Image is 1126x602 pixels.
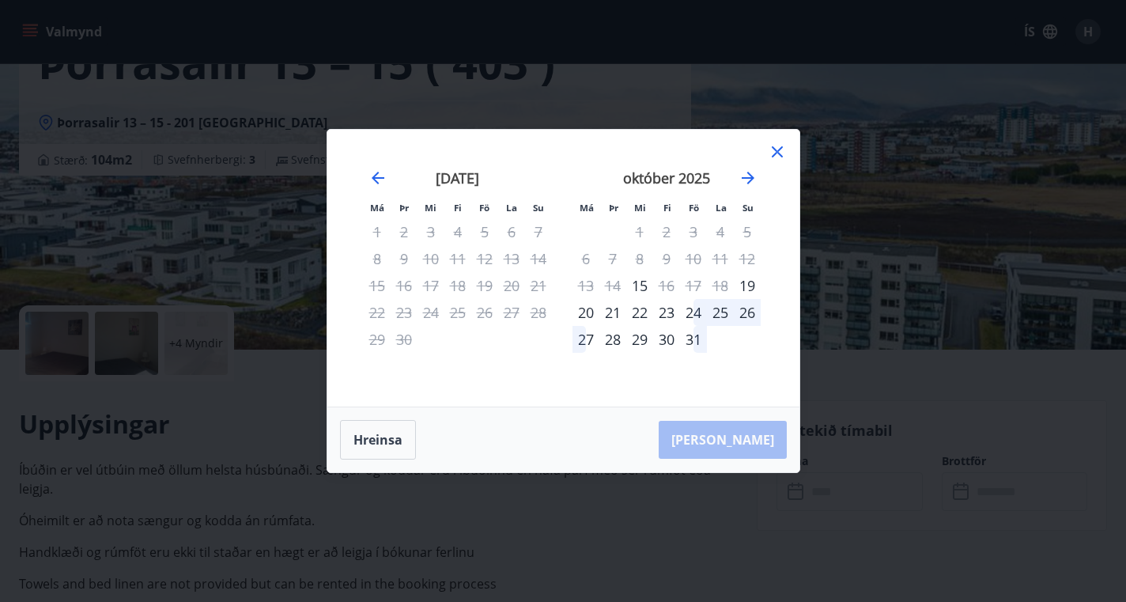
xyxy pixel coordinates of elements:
td: Not available. mánudagur, 22. september 2025 [364,299,391,326]
td: Choose fimmtudagur, 30. október 2025 as your check-in date. It’s available. [653,326,680,353]
td: Not available. mánudagur, 13. október 2025 [572,272,599,299]
small: Þr [609,202,618,214]
td: Not available. miðvikudagur, 3. september 2025 [418,218,444,245]
td: Not available. sunnudagur, 5. október 2025 [734,218,761,245]
small: Fi [663,202,671,214]
button: Hreinsa [340,420,416,460]
td: Not available. miðvikudagur, 24. september 2025 [418,299,444,326]
td: Choose sunnudagur, 19. október 2025 as your check-in date. It’s available. [734,272,761,299]
td: Not available. þriðjudagur, 30. september 2025 [391,326,418,353]
small: Þr [399,202,409,214]
td: Not available. fimmtudagur, 25. september 2025 [444,299,471,326]
td: Choose miðvikudagur, 15. október 2025 as your check-in date. It’s available. [626,272,653,299]
td: Not available. þriðjudagur, 7. október 2025 [599,245,626,272]
td: Not available. mánudagur, 8. september 2025 [364,245,391,272]
div: 27 [572,326,599,353]
td: Not available. föstudagur, 3. október 2025 [680,218,707,245]
td: Not available. sunnudagur, 14. september 2025 [525,245,552,272]
small: Mi [634,202,646,214]
small: Fö [689,202,699,214]
td: Not available. þriðjudagur, 16. september 2025 [391,272,418,299]
td: Choose sunnudagur, 26. október 2025 as your check-in date. It’s available. [734,299,761,326]
strong: [DATE] [436,168,479,187]
td: Not available. sunnudagur, 21. september 2025 [525,272,552,299]
td: Not available. miðvikudagur, 1. október 2025 [626,218,653,245]
div: 22 [626,299,653,326]
small: Su [742,202,754,214]
td: Not available. miðvikudagur, 17. september 2025 [418,272,444,299]
div: 23 [653,299,680,326]
td: Not available. mánudagur, 1. september 2025 [364,218,391,245]
td: Not available. föstudagur, 12. september 2025 [471,245,498,272]
td: Choose mánudagur, 27. október 2025 as your check-in date. It’s available. [572,326,599,353]
small: La [506,202,517,214]
td: Not available. fimmtudagur, 11. september 2025 [444,245,471,272]
div: 21 [599,299,626,326]
div: 25 [707,299,734,326]
small: Fi [454,202,462,214]
small: Fö [479,202,489,214]
td: Choose miðvikudagur, 29. október 2025 as your check-in date. It’s available. [626,326,653,353]
td: Not available. sunnudagur, 12. október 2025 [734,245,761,272]
small: Mi [425,202,436,214]
td: Not available. miðvikudagur, 10. september 2025 [418,245,444,272]
td: Not available. laugardagur, 4. október 2025 [707,218,734,245]
td: Not available. mánudagur, 15. september 2025 [364,272,391,299]
td: Not available. laugardagur, 18. október 2025 [707,272,734,299]
td: Not available. fimmtudagur, 4. september 2025 [444,218,471,245]
td: Not available. þriðjudagur, 14. október 2025 [599,272,626,299]
td: Not available. þriðjudagur, 2. september 2025 [391,218,418,245]
div: 31 [680,326,707,353]
td: Choose þriðjudagur, 21. október 2025 as your check-in date. It’s available. [599,299,626,326]
td: Not available. föstudagur, 26. september 2025 [471,299,498,326]
small: Má [370,202,384,214]
td: Not available. þriðjudagur, 23. september 2025 [391,299,418,326]
td: Not available. laugardagur, 20. september 2025 [498,272,525,299]
td: Choose fimmtudagur, 23. október 2025 as your check-in date. It’s available. [653,299,680,326]
div: Move forward to switch to the next month. [739,168,758,187]
td: Not available. fimmtudagur, 18. september 2025 [444,272,471,299]
td: Choose miðvikudagur, 22. október 2025 as your check-in date. It’s available. [626,299,653,326]
td: Choose laugardagur, 25. október 2025 as your check-in date. It’s available. [707,299,734,326]
td: Choose föstudagur, 24. október 2025 as your check-in date. It’s available. [680,299,707,326]
td: Not available. laugardagur, 27. september 2025 [498,299,525,326]
small: La [716,202,727,214]
td: Choose föstudagur, 31. október 2025 as your check-in date. It’s available. [680,326,707,353]
td: Not available. mánudagur, 29. september 2025 [364,326,391,353]
td: Not available. laugardagur, 13. september 2025 [498,245,525,272]
td: Not available. sunnudagur, 7. september 2025 [525,218,552,245]
div: 30 [653,326,680,353]
div: Aðeins innritun í boði [734,272,761,299]
strong: október 2025 [623,168,710,187]
div: 29 [626,326,653,353]
div: Aðeins innritun í boði [626,272,653,299]
td: Not available. föstudagur, 5. september 2025 [471,218,498,245]
div: 24 [680,299,707,326]
div: Move backward to switch to the previous month. [368,168,387,187]
div: 28 [599,326,626,353]
div: Calendar [346,149,780,388]
td: Not available. sunnudagur, 28. september 2025 [525,299,552,326]
td: Not available. fimmtudagur, 16. október 2025 [653,272,680,299]
td: Not available. laugardagur, 6. september 2025 [498,218,525,245]
td: Not available. þriðjudagur, 9. september 2025 [391,245,418,272]
td: Choose þriðjudagur, 28. október 2025 as your check-in date. It’s available. [599,326,626,353]
td: Not available. föstudagur, 17. október 2025 [680,272,707,299]
div: Aðeins útritun í boði [653,272,680,299]
td: Not available. föstudagur, 10. október 2025 [680,245,707,272]
td: Choose mánudagur, 20. október 2025 as your check-in date. It’s available. [572,299,599,326]
div: 26 [734,299,761,326]
small: Má [580,202,594,214]
td: Not available. mánudagur, 6. október 2025 [572,245,599,272]
td: Not available. föstudagur, 19. september 2025 [471,272,498,299]
td: Not available. fimmtudagur, 9. október 2025 [653,245,680,272]
td: Not available. miðvikudagur, 8. október 2025 [626,245,653,272]
div: 20 [572,299,599,326]
td: Not available. fimmtudagur, 2. október 2025 [653,218,680,245]
td: Not available. laugardagur, 11. október 2025 [707,245,734,272]
small: Su [533,202,544,214]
